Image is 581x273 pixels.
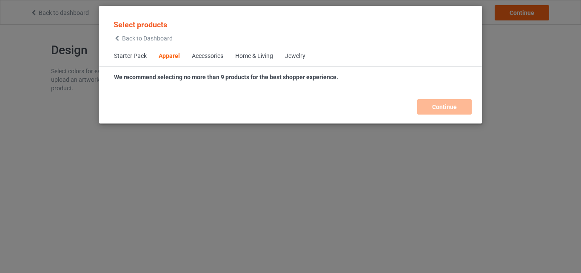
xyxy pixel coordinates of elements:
div: Home & Living [235,52,273,60]
span: Select products [114,20,167,29]
div: Apparel [159,52,180,60]
div: Jewelry [285,52,305,60]
strong: We recommend selecting no more than 9 products for the best shopper experience. [114,74,338,80]
span: Back to Dashboard [122,35,173,42]
span: Starter Pack [108,46,153,66]
div: Accessories [192,52,223,60]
